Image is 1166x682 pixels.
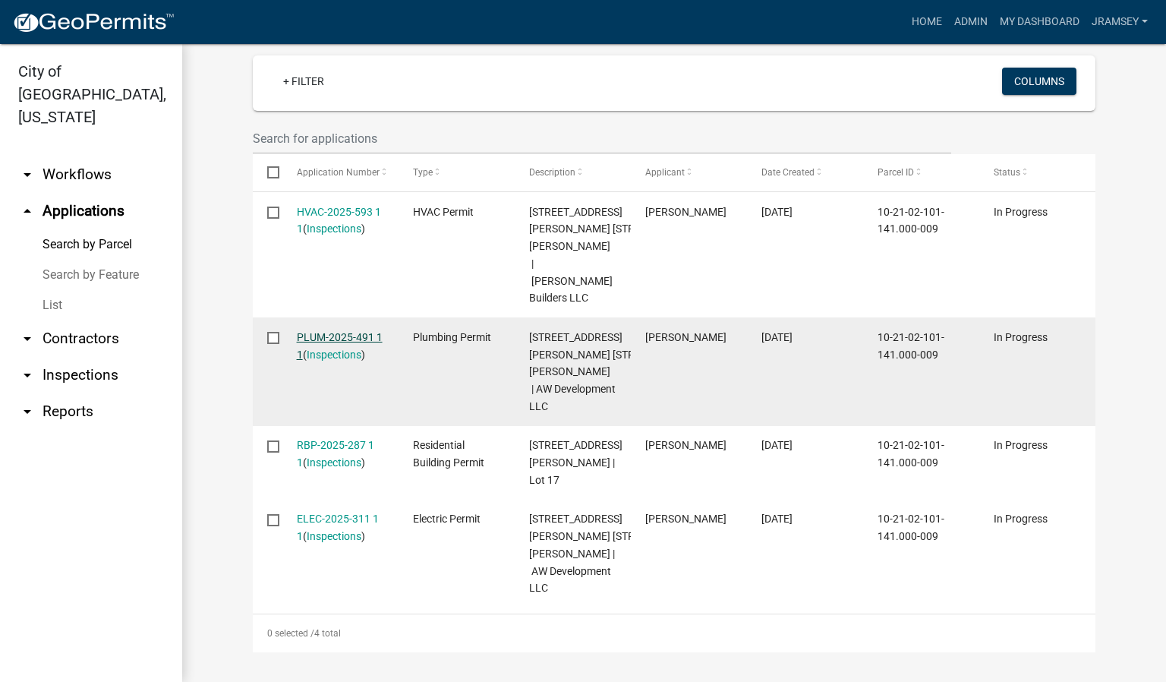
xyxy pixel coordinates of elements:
span: Sara Lamb [645,206,726,218]
span: In Progress [994,513,1048,525]
span: 07/28/2025 [761,439,793,451]
span: 0 selected / [267,628,314,639]
a: ELEC-2025-311 1 1 [297,513,379,542]
a: Home [906,8,948,36]
span: 10-21-02-101-141.000-009 [878,206,944,235]
span: 10-21-02-101-141.000-009 [878,331,944,361]
a: + Filter [271,68,336,95]
span: 2763 ABBY WOODS DRIVE 2763 Abby Woods Drive | Witten Builders LLC [529,206,706,305]
span: Scott Minyard [645,513,726,525]
div: ( ) [297,437,384,472]
span: Electric Permit [413,513,481,525]
span: HVAC Permit [413,206,474,218]
datatable-header-cell: Applicant [631,154,747,191]
a: Inspections [307,349,361,361]
span: Application Number [297,167,380,178]
span: Applicant [645,167,685,178]
a: jramsey [1086,8,1154,36]
span: Residential Building Permit [413,439,484,469]
a: PLUM-2025-491 1 1 [297,331,383,361]
span: 2763 ABBY WOODS DRIVE 2763 Abby Woods Drive | AW Development LLC [529,331,706,412]
a: Inspections [307,223,361,235]
span: Type [413,167,433,178]
span: Status [994,167,1020,178]
input: Search for applications [253,123,951,154]
span: 10/01/2025 [761,206,793,218]
span: 10-21-02-101-141.000-009 [878,439,944,469]
span: Parcel ID [878,167,914,178]
div: ( ) [297,329,384,364]
datatable-header-cell: Type [398,154,514,191]
a: Admin [948,8,994,36]
span: Kent Witten [645,439,726,451]
span: Description [529,167,575,178]
span: In Progress [994,439,1048,451]
span: 09/04/2025 [761,331,793,343]
datatable-header-cell: Description [515,154,631,191]
a: Inspections [307,456,361,469]
a: RBP-2025-287 1 1 [297,439,374,469]
span: In Progress [994,331,1048,343]
datatable-header-cell: Select [253,154,282,191]
div: ( ) [297,510,384,545]
i: arrow_drop_up [18,202,36,220]
a: Inspections [307,530,361,542]
span: Justin Stotts [645,331,726,343]
span: 06/01/2025 [761,513,793,525]
span: Plumbing Permit [413,331,491,343]
span: Date Created [761,167,815,178]
datatable-header-cell: Date Created [747,154,863,191]
i: arrow_drop_down [18,166,36,184]
span: 2763 Abby Woods Drive, Jeffersonville, IN 47130 | Lot 17 [529,439,622,486]
div: ( ) [297,204,384,238]
i: arrow_drop_down [18,366,36,384]
button: Columns [1002,68,1076,95]
div: 4 total [253,614,1095,652]
span: In Progress [994,206,1048,218]
span: 10-21-02-101-141.000-009 [878,513,944,542]
datatable-header-cell: Status [979,154,1095,191]
datatable-header-cell: Application Number [282,154,398,191]
a: My Dashboard [994,8,1086,36]
datatable-header-cell: Parcel ID [863,154,979,191]
i: arrow_drop_down [18,330,36,348]
span: 2763 ABBY WOODS DRIVE 2763 Abby Woods Drive, LOT 17 | AW Development LLC [529,513,706,594]
a: HVAC-2025-593 1 1 [297,206,381,235]
i: arrow_drop_down [18,403,36,421]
